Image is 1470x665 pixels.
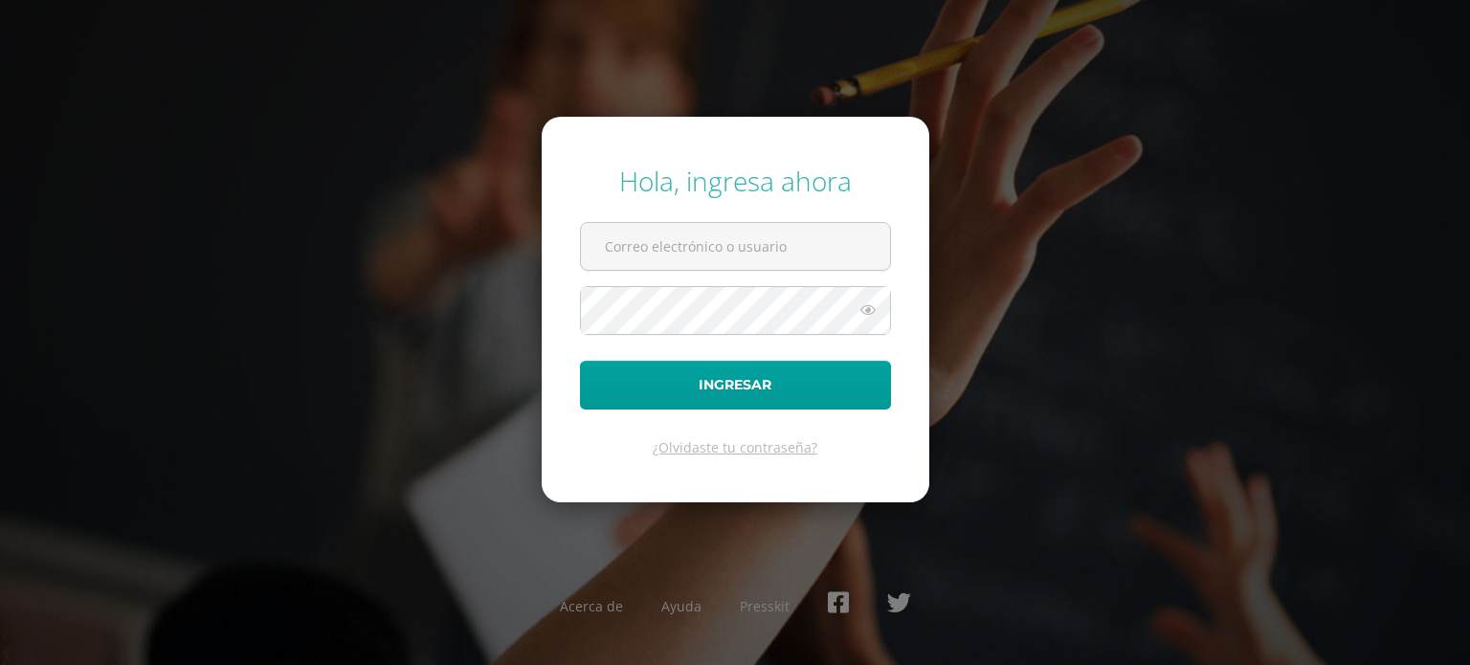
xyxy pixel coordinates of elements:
a: Acerca de [560,597,623,615]
div: Hola, ingresa ahora [580,163,891,199]
button: Ingresar [580,361,891,410]
a: ¿Olvidaste tu contraseña? [653,438,817,456]
a: Ayuda [661,597,702,615]
input: Correo electrónico o usuario [581,223,890,270]
a: Presskit [740,597,790,615]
